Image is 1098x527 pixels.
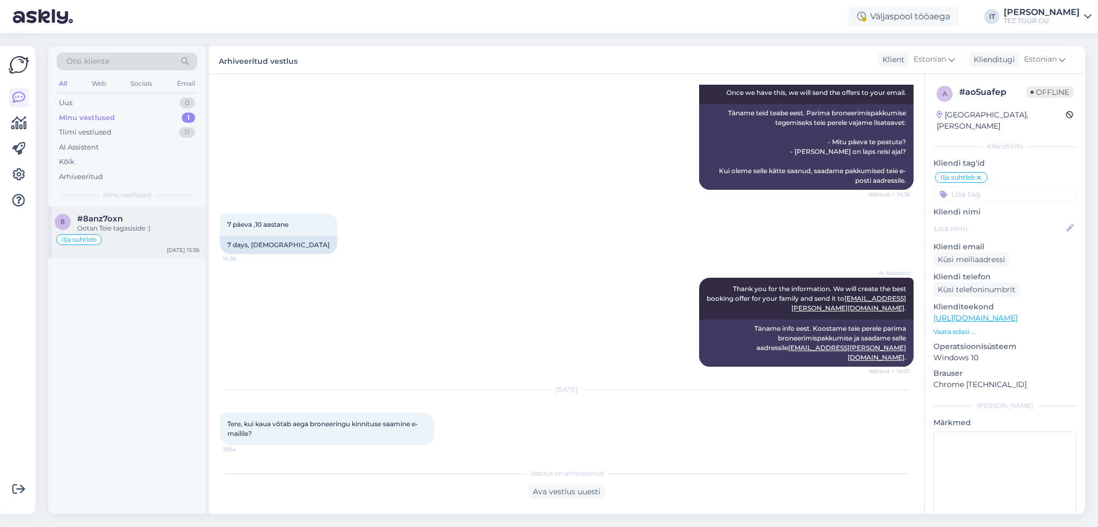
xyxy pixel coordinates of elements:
[878,54,904,65] div: Klient
[943,90,947,98] span: a
[220,385,914,395] div: [DATE]
[933,253,1010,267] div: Küsi meiliaadressi
[219,53,298,67] label: Arhiveeritud vestlus
[59,113,115,123] div: Minu vestlused
[530,469,604,478] span: Vestlus on arhiveeritud
[57,77,69,91] div: All
[59,98,72,108] div: Uus
[180,98,195,108] div: 0
[933,206,1077,218] p: Kliendi nimi
[227,420,418,437] span: Tere, kui kaua võtab aega broneeringu kinnituse saamine e-mailile?
[933,241,1077,253] p: Kliendi email
[62,236,97,243] span: Ilja suhtleb
[175,77,197,91] div: Email
[933,186,1077,202] input: Lisa tag
[869,367,910,375] span: Nähtud ✓ 14:37
[59,172,103,182] div: Arhiveeritud
[959,86,1026,99] div: # ao5uafep
[933,313,1018,323] a: [URL][DOMAIN_NAME]
[59,157,75,167] div: Kõik
[9,55,29,75] img: Askly Logo
[59,142,99,153] div: AI Assistent
[933,352,1077,363] p: Windows 10
[934,222,1064,234] input: Lisa nimi
[969,54,1015,65] div: Klienditugi
[849,7,959,26] div: Väljaspool tööaega
[179,127,195,138] div: 11
[788,344,906,361] a: [EMAIL_ADDRESS][PERSON_NAME][DOMAIN_NAME]
[933,341,1077,352] p: Operatsioonisüsteem
[933,368,1077,379] p: Brauser
[933,271,1077,283] p: Kliendi telefon
[182,113,195,123] div: 1
[933,158,1077,169] p: Kliendi tag'id
[940,174,975,181] span: Ilja suhtleb
[1004,8,1092,25] a: [PERSON_NAME]TEZ TOUR OÜ
[59,127,112,138] div: Tiimi vestlused
[66,56,109,67] span: Otsi kliente
[933,142,1077,151] div: Kliendi info
[707,285,908,312] span: Thank you for the information. We will create the best booking offer for your family and send it ...
[90,77,108,91] div: Web
[220,236,337,254] div: 7 days, [DEMOGRAPHIC_DATA]
[167,246,199,254] div: [DATE] 15:36
[227,220,288,228] span: 7 päeva ,10 aastane
[933,327,1077,337] p: Vaata edasi ...
[933,417,1077,428] p: Märkmed
[870,269,910,277] span: AI Assistent
[914,54,946,65] span: Estonian
[1004,8,1080,17] div: [PERSON_NAME]
[1026,86,1073,98] span: Offline
[933,379,1077,390] p: Chrome [TECHNICAL_ID]
[1004,17,1080,25] div: TEZ TOUR OÜ
[933,301,1077,313] p: Klienditeekond
[77,214,123,224] span: #8anz7oxn
[223,255,263,263] span: 14:36
[869,190,910,198] span: Nähtud ✓ 14:36
[984,9,999,24] div: IT
[1024,54,1057,65] span: Estonian
[223,446,263,454] span: 15:54
[933,283,1020,297] div: Küsi telefoninumbrit
[103,190,151,200] span: Minu vestlused
[61,218,65,226] span: 8
[699,104,914,190] div: Täname teid teabe eest. Parima broneerimispakkumise tegemiseks teie perele vajame lisateavet: - M...
[937,109,1066,132] div: [GEOGRAPHIC_DATA], [PERSON_NAME]
[791,294,906,312] a: [EMAIL_ADDRESS][PERSON_NAME][DOMAIN_NAME]
[933,401,1077,411] div: [PERSON_NAME]
[699,320,914,367] div: Täname info eest. Koostame teie perele parima broneerimispakkumise ja saadame selle aadressile .
[128,77,154,91] div: Socials
[529,485,605,499] div: Ava vestlus uuesti
[77,224,199,233] div: Ootan Teie tagasiside :)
